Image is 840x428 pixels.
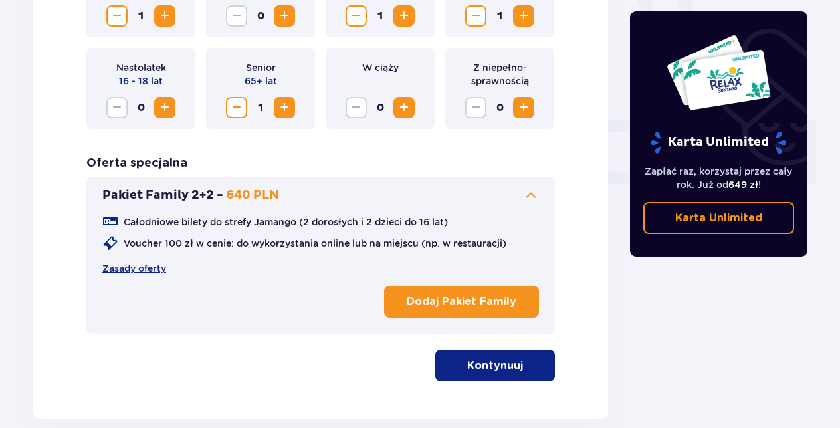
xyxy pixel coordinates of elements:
p: Z niepełno­sprawnością [456,61,544,88]
span: 1 [130,5,152,27]
p: 16 - 18 lat [119,74,163,88]
button: Zwiększ [393,5,415,27]
p: 65+ lat [245,74,277,88]
a: Zasady oferty [102,262,166,275]
button: Zwiększ [274,5,295,27]
button: Zwiększ [154,97,175,118]
p: W ciąży [362,61,399,74]
p: Karta Unlimited [675,211,762,225]
p: Kontynuuj [467,358,523,373]
button: Zmniejsz [226,97,247,118]
a: Karta Unlimited [643,202,795,234]
img: Dwie karty całoroczne do Suntago z napisem 'UNLIMITED RELAX', na białym tle z tropikalnymi liśćmi... [666,34,772,111]
span: 0 [130,97,152,118]
button: Zmniejsz [465,97,486,118]
button: Zmniejsz [226,5,247,27]
button: Zwiększ [513,5,534,27]
button: Zmniejsz [346,5,367,27]
button: Zmniejsz [106,5,128,27]
p: Pakiet Family 2+2 - [102,187,223,203]
button: Zwiększ [513,97,534,118]
span: 649 zł [728,179,758,190]
p: Nastolatek [116,61,166,74]
span: 0 [369,97,391,118]
p: Zapłać raz, korzystaj przez cały rok. Już od ! [643,165,795,191]
span: 1 [369,5,391,27]
button: Zwiększ [274,97,295,118]
p: Senior [246,61,276,74]
span: 0 [250,5,271,27]
button: Zmniejsz [465,5,486,27]
p: Karta Unlimited [649,131,787,154]
p: Dodaj Pakiet Family [407,294,516,309]
h3: Oferta specjalna [86,156,187,171]
p: Całodniowe bilety do strefy Jamango (2 dorosłych i 2 dzieci do 16 lat) [124,215,448,229]
button: Zmniejsz [106,97,128,118]
button: Pakiet Family 2+2 -640 PLN [102,187,539,203]
span: 1 [250,97,271,118]
button: Kontynuuj [435,350,555,381]
button: Zmniejsz [346,97,367,118]
span: 1 [489,5,510,27]
p: 640 PLN [226,187,279,203]
span: 0 [489,97,510,118]
button: Zwiększ [154,5,175,27]
p: Voucher 100 zł w cenie: do wykorzystania online lub na miejscu (np. w restauracji) [124,237,506,250]
button: Dodaj Pakiet Family [384,286,539,318]
button: Zwiększ [393,97,415,118]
